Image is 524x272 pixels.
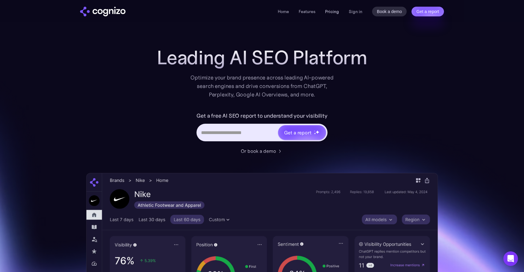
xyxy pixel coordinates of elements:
a: Get a reportstarstarstar [277,125,327,140]
a: Or book a demo [241,147,283,155]
a: Pricing [325,9,339,14]
img: star [314,130,315,131]
div: Or book a demo [241,147,276,155]
img: star [315,130,319,134]
a: Sign in [349,8,362,15]
a: Get a report [411,7,444,16]
div: Optimize your brand presence across leading AI-powered search engines and drive conversions from ... [187,73,337,99]
a: home [80,7,126,16]
div: Get a report [284,129,311,136]
form: Hero URL Input Form [196,111,327,144]
label: Get a free AI SEO report to understand your visibility [196,111,327,121]
a: Book a demo [372,7,407,16]
img: cognizo logo [80,7,126,16]
img: star [314,133,316,135]
div: Open Intercom Messenger [503,251,518,266]
a: Home [278,9,289,14]
a: Features [299,9,315,14]
h1: Leading AI SEO Platform [157,47,367,69]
